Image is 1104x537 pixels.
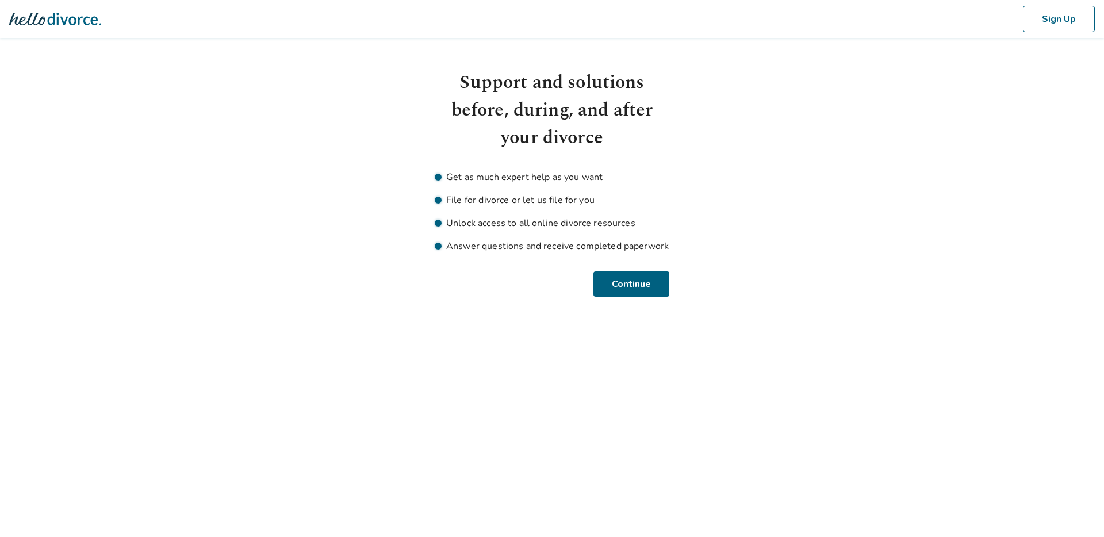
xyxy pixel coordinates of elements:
li: Get as much expert help as you want [435,170,669,184]
button: Continue [593,271,669,297]
li: File for divorce or let us file for you [435,193,669,207]
li: Unlock access to all online divorce resources [435,216,669,230]
button: Sign Up [1023,6,1095,32]
img: Hello Divorce Logo [9,7,101,30]
li: Answer questions and receive completed paperwork [435,239,669,253]
h1: Support and solutions before, during, and after your divorce [435,69,669,152]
